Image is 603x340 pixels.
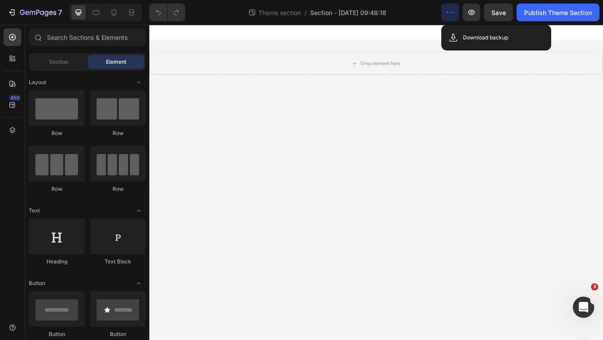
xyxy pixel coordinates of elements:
iframe: Design area [149,25,603,340]
button: 7 [4,4,66,21]
span: / [304,8,307,17]
iframe: Intercom live chat [573,297,594,318]
div: Row [29,129,85,137]
span: Button [29,279,45,287]
span: Section - [DATE] 09:48:18 [310,8,386,17]
span: 3 [591,283,598,290]
div: Undo/Redo [149,4,185,21]
p: Download backup [463,33,508,42]
div: Row [90,129,146,137]
div: Heading [29,258,85,266]
button: Save [484,4,513,21]
span: Toggle open [132,276,146,290]
span: Save [491,9,506,16]
div: 450 [8,94,21,101]
span: Layout [29,78,46,86]
div: Drop element here [248,42,295,49]
span: Section [49,58,68,66]
div: Text Block [90,258,146,266]
span: Element [106,58,126,66]
div: Row [29,185,85,193]
div: Row [90,185,146,193]
p: 7 [58,7,62,18]
span: Text [29,207,40,215]
input: Search Sections & Elements [29,28,146,46]
div: Publish Theme Section [524,8,592,17]
button: Publish Theme Section [517,4,599,21]
span: Toggle open [132,75,146,89]
span: Theme section [257,8,303,17]
div: Button [29,330,85,338]
span: Toggle open [132,204,146,218]
div: Button [90,330,146,338]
